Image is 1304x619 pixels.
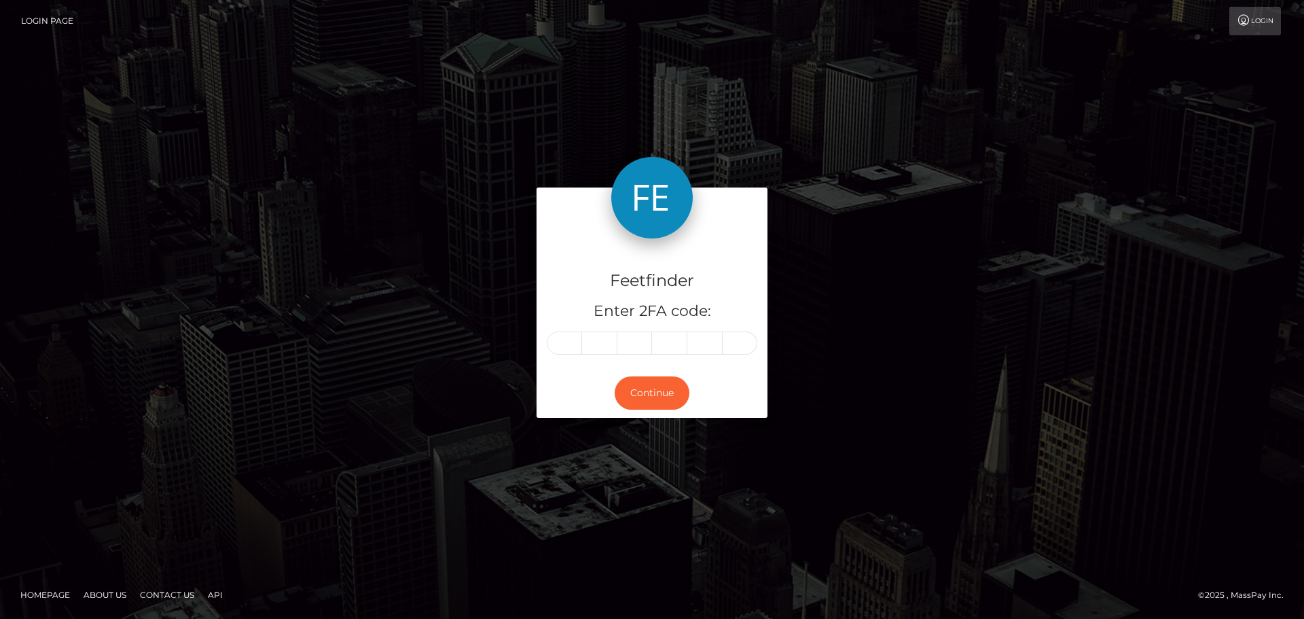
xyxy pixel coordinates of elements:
[202,584,228,605] a: API
[21,7,73,35] a: Login Page
[1198,588,1294,603] div: © 2025 , MassPay Inc.
[547,301,757,322] h5: Enter 2FA code:
[15,584,75,605] a: Homepage
[615,376,689,410] button: Continue
[1229,7,1281,35] a: Login
[611,157,693,238] img: Feetfinder
[134,584,200,605] a: Contact Us
[78,584,132,605] a: About Us
[547,269,757,293] h4: Feetfinder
